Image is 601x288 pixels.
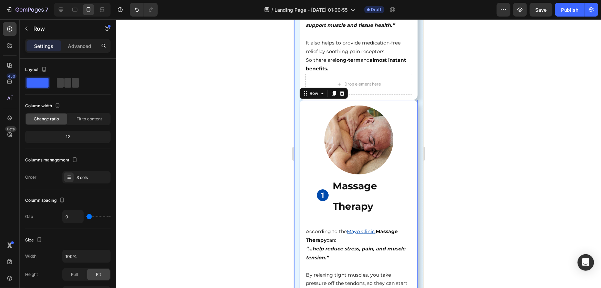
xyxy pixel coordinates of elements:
[7,73,17,79] div: 450
[34,116,59,122] span: Change ratio
[25,174,37,180] div: Order
[130,3,158,17] div: Undo/Redo
[53,209,81,215] a: Mayo Clinic
[25,156,79,165] div: Columns management
[25,213,33,220] div: Gap
[25,271,38,278] div: Height
[275,6,348,13] span: Landing Page - [DATE] 01:00:55
[25,196,66,205] div: Column spacing
[555,3,584,17] button: Publish
[12,251,117,278] p: By relaxing tight muscles, you take pressure off the tendons, so they can start healing.
[25,236,43,245] div: Size
[578,254,594,271] div: Open Intercom Messenger
[34,42,53,50] p: Settings
[45,6,48,14] p: 7
[12,208,117,225] p: According to the , can:
[25,253,37,259] div: Width
[68,42,91,50] p: Advanced
[11,207,118,278] div: To enrich screen reader interactions, please activate Accessibility in Grammarly extension settings
[371,7,382,13] span: Draft
[25,101,62,111] div: Column width
[5,126,17,132] div: Beta
[63,210,83,223] input: Auto
[536,7,547,13] span: Save
[27,132,109,142] div: 12
[272,6,273,13] span: /
[63,250,110,262] input: Auto
[3,3,51,17] button: 7
[33,24,92,33] p: Row
[71,271,78,278] span: Full
[530,3,552,17] button: Save
[25,65,48,75] div: Layout
[561,6,578,13] div: Publish
[76,175,109,181] div: 3 cols
[96,271,101,278] span: Fit
[12,226,111,241] strong: “...help reduce stress, pain, and muscle tension.”
[76,116,102,122] span: Fit to content
[294,19,423,288] iframe: To enrich screen reader interactions, please activate Accessibility in Grammarly extension settings
[14,71,25,77] div: Row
